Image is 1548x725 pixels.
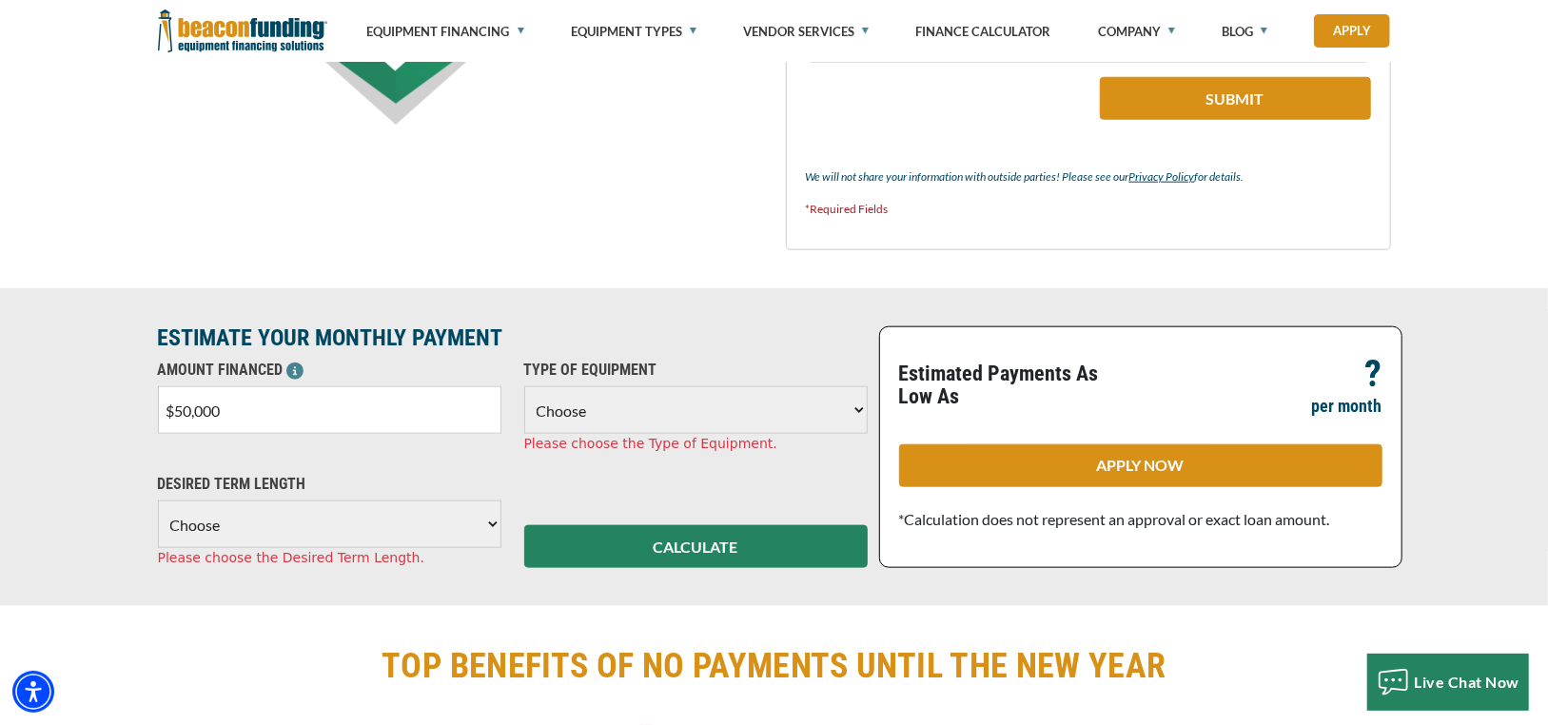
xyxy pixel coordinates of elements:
p: ESTIMATE YOUR MONTHLY PAYMENT [158,326,868,349]
p: We will not share your information with outside parties! Please see our for details. [806,166,1371,188]
div: Accessibility Menu [12,671,54,713]
p: Estimated Payments As Low As [899,362,1129,408]
button: Submit [1100,77,1371,120]
div: Please choose the Desired Term Length. [158,548,501,568]
button: CALCULATE [524,525,868,568]
iframe: reCAPTCHA [806,77,1037,136]
a: Apply [1314,14,1390,48]
span: *Calculation does not represent an approval or exact loan amount. [899,510,1330,528]
input: $ [158,386,501,434]
button: Live Chat Now [1367,654,1530,711]
div: Please choose the Type of Equipment. [524,434,868,454]
p: AMOUNT FINANCED [158,359,501,382]
h2: TOP BENEFITS OF NO PAYMENTS UNTIL THE NEW YEAR [158,644,1391,688]
p: TYPE OF EQUIPMENT [524,359,868,382]
span: Live Chat Now [1415,673,1520,691]
p: DESIRED TERM LENGTH [158,473,501,496]
p: ? [1365,362,1382,385]
p: per month [1312,395,1382,418]
a: Privacy Policy [1129,169,1195,184]
a: APPLY NOW [899,444,1382,487]
p: *Required Fields [806,198,1371,221]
